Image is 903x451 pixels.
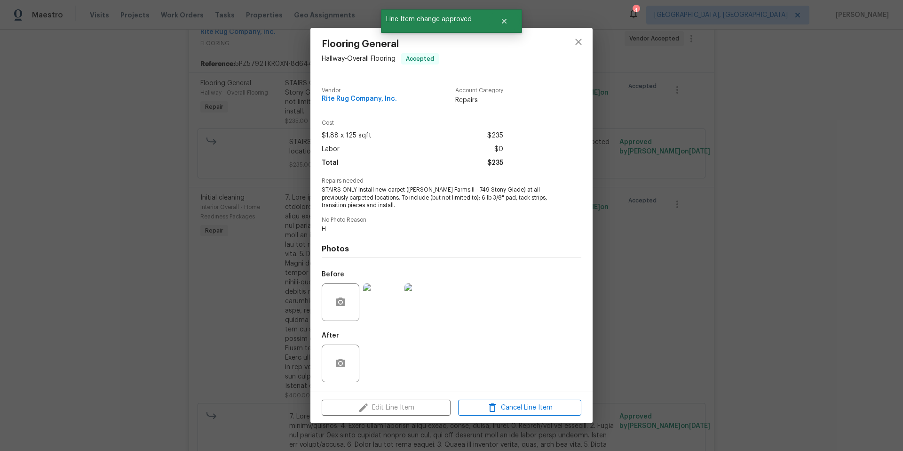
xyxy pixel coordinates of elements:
[489,12,520,31] button: Close
[322,55,396,62] span: Hallway - Overall Flooring
[322,88,397,94] span: Vendor
[455,88,503,94] span: Account Category
[567,31,590,53] button: close
[381,9,489,29] span: Line Item change approved
[487,156,503,170] span: $235
[494,143,503,156] span: $0
[322,178,581,184] span: Repairs needed
[322,217,581,223] span: No Photo Reason
[322,156,339,170] span: Total
[322,129,372,143] span: $1.88 x 125 sqft
[455,96,503,105] span: Repairs
[322,225,555,233] span: H
[322,120,503,126] span: Cost
[322,143,340,156] span: Labor
[322,96,397,103] span: Rite Rug Company, Inc.
[322,271,344,278] h5: Before
[322,186,555,209] span: STAIRS ONLY Install new carpet ([PERSON_NAME] Farms II - 749 Stony Glade) at all previously carpe...
[633,6,639,15] div: 4
[458,400,581,416] button: Cancel Line Item
[402,54,438,64] span: Accepted
[461,402,578,414] span: Cancel Line Item
[322,244,581,254] h4: Photos
[487,129,503,143] span: $235
[322,332,339,339] h5: After
[322,39,439,49] span: Flooring General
